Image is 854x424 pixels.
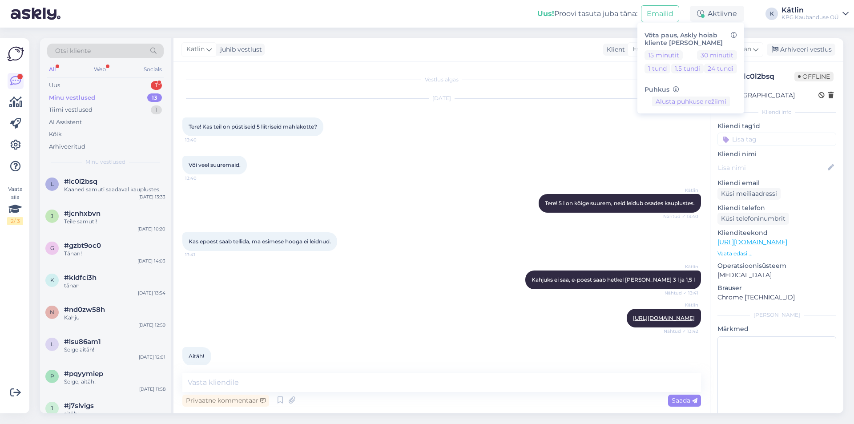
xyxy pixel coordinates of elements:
[64,242,101,250] span: #gzbt9oc0
[532,276,695,283] span: Kahjuks ei saa, e-poest saab hetkel [PERSON_NAME] 3 l ja 1,5 l
[633,315,695,321] a: [URL][DOMAIN_NAME]
[142,64,164,75] div: Socials
[537,9,554,18] b: Uus!
[665,187,698,194] span: Kätlin
[717,188,781,200] div: Küsi meiliaadressi
[794,72,834,81] span: Offline
[139,386,165,392] div: [DATE] 11:58
[717,293,836,302] p: Chrome [TECHNICAL_ID]
[641,5,679,22] button: Emailid
[7,185,23,225] div: Vaata siia
[645,50,683,60] button: 15 minutit
[672,396,697,404] span: Saada
[64,306,105,314] span: #nd0zw58h
[720,91,795,100] div: [GEOGRAPHIC_DATA]
[186,44,205,54] span: Kätlin
[717,178,836,188] p: Kliendi email
[64,210,101,218] span: #jcnhxbvn
[632,44,660,54] span: Estonian
[49,105,93,114] div: Tiimi vestlused
[665,302,698,308] span: Kätlin
[138,194,165,200] div: [DATE] 13:33
[64,370,103,378] span: #pqyymiep
[765,8,778,20] div: K
[64,218,165,226] div: Teile samuti!
[151,105,162,114] div: 1
[185,175,218,182] span: 13:40
[55,46,91,56] span: Otsi kliente
[645,32,737,47] h6: Võta paus, Askly hoiab kliente [PERSON_NAME]
[49,81,60,90] div: Uus
[64,410,165,418] div: aitäh!
[781,7,839,14] div: Kätlin
[64,274,97,282] span: #kldfci3h
[51,341,54,347] span: l
[64,282,165,290] div: tänan
[717,271,836,280] p: [MEDICAL_DATA]
[151,81,162,90] div: 1
[697,50,737,60] button: 30 minutit
[49,93,95,102] div: Minu vestlused
[139,354,165,360] div: [DATE] 12:01
[189,238,331,245] span: Kas epoest saab tellida, ma esimese hooga ei leidnud.
[671,64,704,73] button: 1.5 tundi
[781,7,849,21] a: KätlinKPG Kaubanduse OÜ
[49,130,62,139] div: Kõik
[189,123,317,130] span: Tere! Kas teil on püstiseid 5 liitriseid mahlakotte?
[663,213,698,220] span: Nähtud ✓ 13:40
[137,226,165,232] div: [DATE] 10:20
[767,44,835,56] div: Arhiveeri vestlus
[7,45,24,62] img: Askly Logo
[652,97,730,106] button: Alusta puhkuse režiimi
[50,373,54,380] span: p
[717,133,836,146] input: Lisa tag
[64,178,97,186] span: #lc0l2bsq
[717,250,836,258] p: Vaata edasi ...
[138,290,165,296] div: [DATE] 13:54
[64,378,165,386] div: Selge, aitäh!
[64,250,165,258] div: Tänan!
[665,263,698,270] span: Kätlin
[603,45,625,54] div: Klient
[717,149,836,159] p: Kliendi nimi
[64,346,165,354] div: Selge aitäh!
[717,261,836,271] p: Operatsioonisüsteem
[717,283,836,293] p: Brauser
[717,238,787,246] a: [URL][DOMAIN_NAME]
[718,163,826,173] input: Lisa nimi
[185,251,218,258] span: 13:41
[137,258,165,264] div: [DATE] 14:03
[717,121,836,131] p: Kliendi tag'id
[47,64,57,75] div: All
[50,309,54,315] span: n
[50,277,54,283] span: k
[50,245,54,251] span: g
[92,64,108,75] div: Web
[704,64,737,73] button: 24 tundi
[739,71,794,82] div: # lc0l2bsq
[781,14,839,21] div: KPG Kaubanduse OÜ
[645,86,737,93] h6: Puhkus
[645,64,670,73] button: 1 tund
[185,137,218,143] span: 13:40
[717,108,836,116] div: Kliendi info
[189,162,241,168] span: Või veel suuremaid.
[7,217,23,225] div: 2 / 3
[690,6,744,22] div: Aktiivne
[664,328,698,335] span: Nähtud ✓ 13:42
[138,322,165,328] div: [DATE] 12:59
[717,311,836,319] div: [PERSON_NAME]
[182,94,701,102] div: [DATE]
[545,200,695,206] span: Tere! 5 l on kõige suurem, neid leidub osades kauplustes.
[51,213,53,219] span: j
[49,142,85,151] div: Arhiveeritud
[717,213,789,225] div: Küsi telefoninumbrit
[717,324,836,334] p: Märkmed
[182,76,701,84] div: Vestlus algas
[537,8,637,19] div: Proovi tasuta juba täna:
[64,338,101,346] span: #lsu86am1
[51,405,53,412] span: j
[182,395,269,407] div: Privaatne kommentaar
[49,118,82,127] div: AI Assistent
[85,158,125,166] span: Minu vestlused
